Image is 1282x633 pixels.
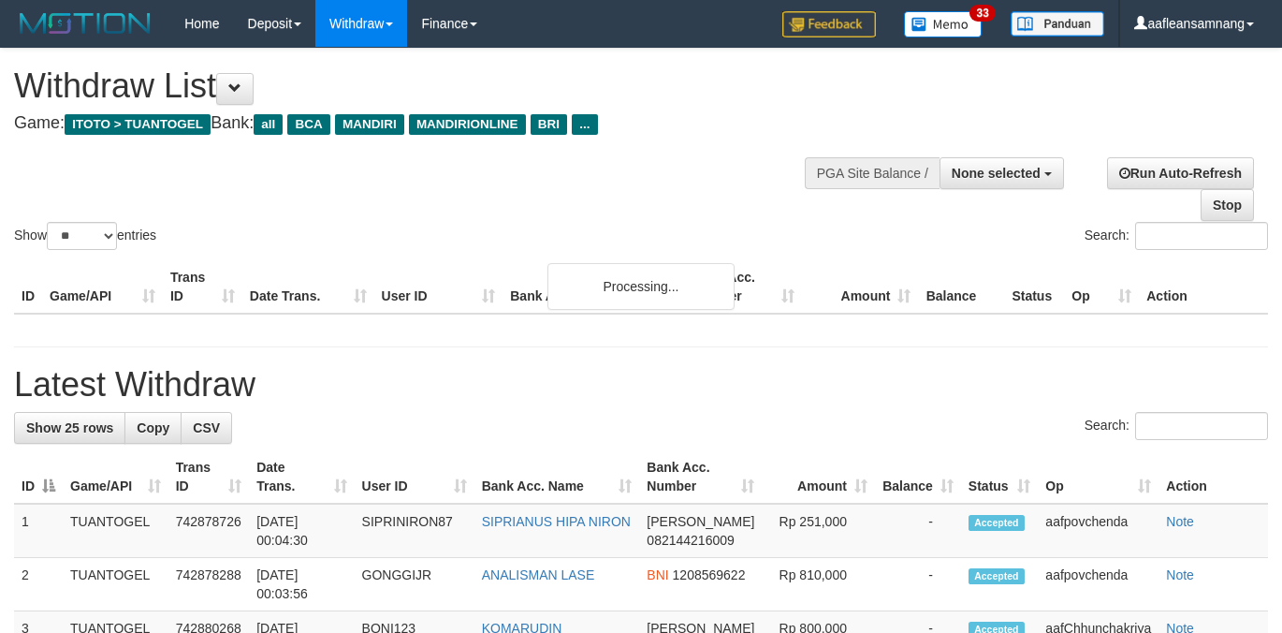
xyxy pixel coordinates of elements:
a: Show 25 rows [14,412,125,444]
h1: Withdraw List [14,67,836,105]
a: Run Auto-Refresh [1107,157,1254,189]
span: ITOTO > TUANTOGEL [65,114,211,135]
span: 33 [969,5,995,22]
th: Balance [918,260,1004,314]
th: Trans ID [163,260,242,314]
th: Amount [802,260,919,314]
span: MANDIRI [335,114,404,135]
input: Search: [1135,412,1268,440]
img: panduan.png [1011,11,1104,37]
th: Status: activate to sort column ascending [961,450,1039,504]
a: Copy [124,412,182,444]
span: ... [572,114,597,135]
th: Amount: activate to sort column ascending [762,450,875,504]
td: - [875,558,961,611]
a: Note [1166,567,1194,582]
td: GONGGIJR [355,558,474,611]
a: CSV [181,412,232,444]
a: ANALISMAN LASE [482,567,595,582]
th: Game/API: activate to sort column ascending [63,450,168,504]
th: Date Trans. [242,260,374,314]
th: Action [1139,260,1268,314]
td: TUANTOGEL [63,558,168,611]
label: Search: [1085,412,1268,440]
td: Rp 251,000 [762,504,875,558]
th: Date Trans.: activate to sort column ascending [249,450,354,504]
th: Op [1064,260,1139,314]
span: BNI [647,567,668,582]
th: Bank Acc. Name: activate to sort column ascending [474,450,640,504]
td: SIPRINIRON87 [355,504,474,558]
td: TUANTOGEL [63,504,168,558]
h4: Game: Bank: [14,114,836,133]
th: Bank Acc. Number: activate to sort column ascending [639,450,762,504]
label: Search: [1085,222,1268,250]
button: None selected [940,157,1064,189]
td: - [875,504,961,558]
th: Bank Acc. Number [685,260,802,314]
th: Balance: activate to sort column ascending [875,450,961,504]
td: 742878288 [168,558,250,611]
th: User ID [374,260,503,314]
a: SIPRIANUS HIPA NIRON [482,514,631,529]
a: Note [1166,514,1194,529]
td: aafpovchenda [1038,504,1158,558]
span: Show 25 rows [26,420,113,435]
th: Bank Acc. Name [503,260,684,314]
td: [DATE] 00:04:30 [249,504,354,558]
img: Button%20Memo.svg [904,11,983,37]
h1: Latest Withdraw [14,366,1268,404]
td: 1 [14,504,63,558]
span: Copy [137,420,169,435]
span: Copy 082144216009 to clipboard [647,533,734,548]
td: 2 [14,558,63,611]
th: ID [14,260,42,314]
a: Stop [1201,189,1254,221]
span: BCA [287,114,329,135]
span: BRI [531,114,567,135]
span: CSV [193,420,220,435]
span: None selected [952,166,1041,181]
td: 742878726 [168,504,250,558]
div: PGA Site Balance / [805,157,940,189]
input: Search: [1135,222,1268,250]
th: Game/API [42,260,163,314]
span: all [254,114,283,135]
th: User ID: activate to sort column ascending [355,450,474,504]
span: Accepted [969,515,1025,531]
th: Trans ID: activate to sort column ascending [168,450,250,504]
img: Feedback.jpg [782,11,876,37]
label: Show entries [14,222,156,250]
img: MOTION_logo.png [14,9,156,37]
td: Rp 810,000 [762,558,875,611]
td: [DATE] 00:03:56 [249,558,354,611]
div: Processing... [547,263,735,310]
th: Status [1004,260,1064,314]
th: ID: activate to sort column descending [14,450,63,504]
select: Showentries [47,222,117,250]
th: Op: activate to sort column ascending [1038,450,1158,504]
span: Copy 1208569622 to clipboard [673,567,746,582]
th: Action [1158,450,1268,504]
td: aafpovchenda [1038,558,1158,611]
span: [PERSON_NAME] [647,514,754,529]
span: MANDIRIONLINE [409,114,526,135]
span: Accepted [969,568,1025,584]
